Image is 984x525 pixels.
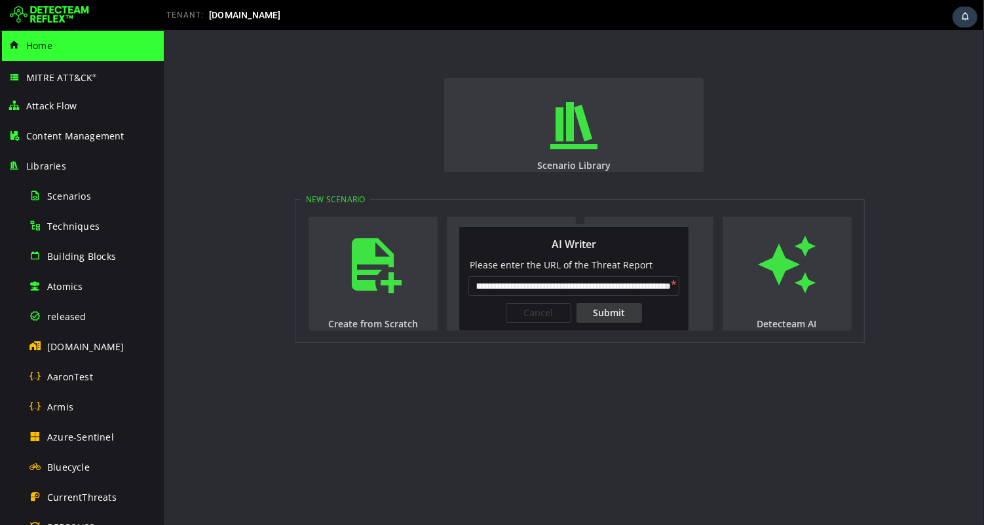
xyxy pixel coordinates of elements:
[413,273,478,293] div: Submit
[209,10,281,20] span: [DOMAIN_NAME]
[26,100,77,112] span: Attack Flow
[342,273,407,293] div: Cancel
[10,5,89,26] img: Detecteam logo
[47,340,124,353] span: [DOMAIN_NAME]
[47,280,83,293] span: Atomics
[306,228,489,241] span: Please enter the URL of the Threat Report
[295,194,525,301] div: AI Writer
[47,401,73,413] span: Armis
[47,220,100,232] span: Techniques
[26,71,97,84] span: MITRE ATT&CK
[47,431,114,443] span: Azure-Sentinel
[47,250,116,262] span: Building Blocks
[92,73,96,79] sup: ®
[26,130,124,142] span: Content Management
[47,461,90,473] span: Bluecycle
[26,160,66,172] span: Libraries
[47,491,117,503] span: CurrentThreats
[26,39,52,52] span: Home
[47,190,91,202] span: Scenarios
[953,7,977,27] div: Task Notifications
[166,10,204,20] span: TENANT:
[47,371,93,383] span: AaronTest
[47,310,86,323] span: released
[295,194,525,228] div: AI Writer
